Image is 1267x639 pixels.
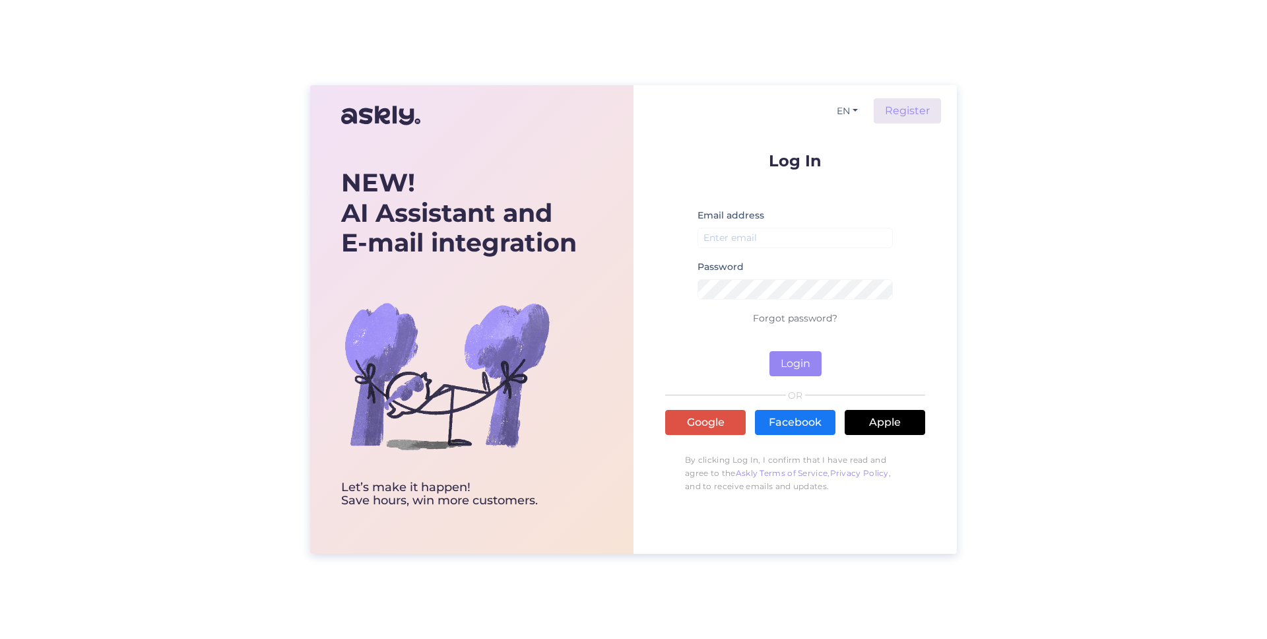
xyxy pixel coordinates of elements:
[769,351,822,376] button: Login
[831,102,863,121] button: EN
[341,168,577,258] div: AI Assistant and E-mail integration
[341,481,577,508] div: Let’s make it happen! Save hours, win more customers.
[698,228,893,248] input: Enter email
[665,410,746,435] a: Google
[341,167,415,198] b: NEW!
[665,447,925,500] p: By clicking Log In, I confirm that I have read and agree to the , , and to receive emails and upd...
[874,98,941,123] a: Register
[698,209,764,222] label: Email address
[830,468,889,478] a: Privacy Policy
[736,468,828,478] a: Askly Terms of Service
[753,312,837,324] a: Forgot password?
[755,410,835,435] a: Facebook
[698,260,744,274] label: Password
[845,410,925,435] a: Apple
[786,391,805,400] span: OR
[665,152,925,169] p: Log In
[341,100,420,131] img: Askly
[341,270,552,481] img: bg-askly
